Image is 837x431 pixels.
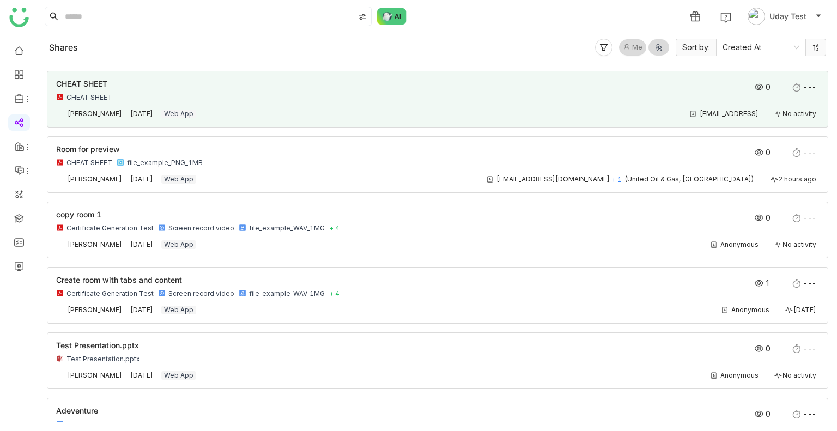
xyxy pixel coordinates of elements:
img: share-contact.svg [486,175,494,184]
img: mp4.svg [158,289,166,297]
img: mp4.svg [158,224,166,232]
img: search-type.svg [358,13,367,21]
div: Screen record video [168,224,234,233]
img: stopwatch.svg [792,410,801,418]
span: Uday Test [769,10,806,22]
img: pdf.svg [56,289,64,297]
img: share-contact.svg [720,306,729,314]
span: Adeventure [56,406,98,415]
div: [PERSON_NAME] [68,371,122,380]
img: wav.svg [239,289,246,297]
div: file_example_WAV_1MG [249,289,325,298]
span: No activity [783,240,816,249]
div: CHEAT SHEET [66,159,112,167]
div: [PERSON_NAME] [68,306,122,314]
span: copy room 1 [56,210,101,219]
img: avatar [748,8,765,25]
img: pdf.svg [56,93,64,101]
span: [DATE] [130,306,153,314]
img: views.svg [755,279,763,288]
button: Uday Test [745,8,824,25]
div: Web App [161,371,196,380]
span: [DATE] [130,175,153,183]
div: Web App [161,240,196,249]
span: Create room with tabs and content [56,275,182,284]
img: 684a9aedde261c4b36a3ced9 [56,371,65,380]
span: + 1 [611,175,622,184]
span: [DATE] [130,371,153,379]
img: 684a9aedde261c4b36a3ced9 [56,306,65,314]
img: logo [9,8,29,27]
div: Web App [161,110,196,118]
nz-select-item: Created At [723,39,799,56]
img: wav.svg [239,224,246,232]
img: help.svg [720,12,731,23]
img: views.svg [755,214,763,222]
span: 0 [766,83,776,92]
div: Anonymous [720,240,759,249]
span: + 4 [329,224,339,233]
div: Anonymous [731,306,769,314]
img: pdf.svg [56,159,64,166]
img: views.svg [755,344,763,353]
span: Room for preview [56,144,120,154]
span: --- [803,410,816,418]
span: --- [803,83,816,92]
span: 0 [766,148,776,157]
div: Certificate Generation Test [66,224,154,233]
span: 0 [766,410,776,418]
span: Sort by: [676,39,716,56]
div: Screen record video [168,289,234,298]
span: CHEAT SHEET [56,79,107,88]
img: 684a9aedde261c4b36a3ced9 [56,240,65,249]
span: --- [803,148,816,157]
img: views.svg [755,83,763,92]
div: (United Oil & Gas, [GEOGRAPHIC_DATA]) [624,175,754,184]
img: stopwatch.svg [792,344,801,353]
span: 0 [766,214,776,222]
span: [DATE] [130,240,153,248]
span: 1 [766,279,776,288]
img: views.svg [755,148,763,157]
div: file_example_WAV_1MG [249,224,325,233]
div: [PERSON_NAME] [68,240,122,249]
span: --- [803,279,816,288]
img: pptx.svg [56,355,64,362]
div: CHEAT SHEET [66,93,112,102]
span: Test Presentation.pptx [56,341,139,350]
img: mp4.svg [56,420,64,428]
img: share-contact.svg [689,110,697,118]
img: stopwatch.svg [792,279,801,288]
div: Adeventure [66,420,104,429]
div: Shares [49,42,78,53]
span: --- [803,344,816,353]
div: Anonymous [720,371,759,380]
span: Me [632,43,642,53]
div: [EMAIL_ADDRESS] [700,110,759,118]
img: stopwatch.svg [792,148,801,157]
div: Test Presentation.pptx [66,355,140,363]
div: file_example_PNG_1MB [127,159,203,167]
img: views.svg [755,410,763,418]
span: [DATE] [130,110,153,118]
div: Web App [161,175,196,184]
div: Web App [161,306,196,314]
div: Certificate Generation Test [66,289,154,298]
img: 684a9b3fde261c4b36a3d19f [56,110,65,118]
span: No activity [783,110,816,118]
img: ask-buddy-normal.svg [377,8,407,25]
span: --- [803,214,816,222]
div: [EMAIL_ADDRESS][DOMAIN_NAME] [496,175,610,184]
img: share-contact.svg [709,371,718,380]
span: 2 hours ago [779,175,816,184]
span: 0 [766,344,776,353]
span: No activity [783,371,816,380]
div: [PERSON_NAME] [68,110,122,118]
button: Me [619,39,646,56]
img: stopwatch.svg [792,214,801,222]
span: [DATE] [793,306,816,314]
div: [PERSON_NAME] [68,175,122,184]
img: stopwatch.svg [792,83,801,92]
span: + 4 [329,289,339,298]
img: share-contact.svg [709,240,718,249]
